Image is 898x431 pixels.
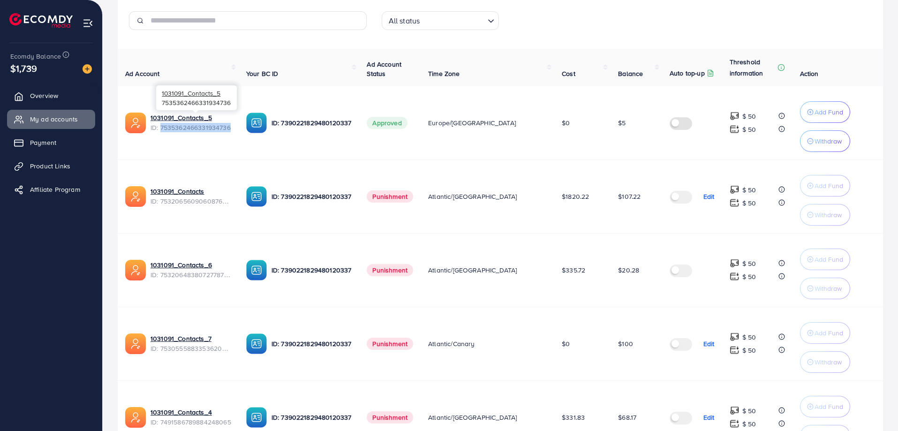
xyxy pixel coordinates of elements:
p: $ 50 [742,405,756,416]
p: $ 50 [742,184,756,196]
img: top-up amount [730,419,740,429]
a: 1031091_Contacts [151,187,204,196]
img: ic-ads-acc.e4c84228.svg [125,333,146,354]
button: Add Fund [800,175,850,197]
span: Atlantic/Canary [428,339,475,348]
img: ic-ads-acc.e4c84228.svg [125,113,146,133]
span: Ad Account [125,69,160,78]
iframe: Chat [858,389,891,424]
p: Edit [703,338,715,349]
div: <span class='underline'>1031091_Contacts_7</span></br>7530555883353620487 [151,334,231,353]
p: Edit [703,412,715,423]
span: $5 [618,118,626,128]
a: 1031091_Contacts_5 [151,113,212,122]
span: ID: 7491586789884248065 [151,417,231,427]
input: Search for option [423,12,483,28]
img: top-up amount [730,345,740,355]
p: $ 50 [742,418,756,430]
span: $0 [562,118,570,128]
a: 1031091_Contacts_6 [151,260,212,270]
a: 1031091_Contacts_4 [151,408,212,417]
span: Affiliate Program [30,185,80,194]
img: image [83,64,92,74]
img: menu [83,18,93,29]
span: $20.28 [618,265,639,275]
span: $68.17 [618,413,636,422]
a: My ad accounts [7,110,95,129]
a: Product Links [7,157,95,175]
p: ID: 7390221829480120337 [272,191,352,202]
p: $ 50 [742,271,756,282]
img: logo [9,13,73,28]
img: ic-ba-acc.ded83a64.svg [246,333,267,354]
button: Withdraw [800,351,850,373]
a: Affiliate Program [7,180,95,199]
img: ic-ba-acc.ded83a64.svg [246,113,267,133]
span: $100 [618,339,633,348]
button: Add Fund [800,101,850,123]
p: Withdraw [815,356,842,368]
button: Add Fund [800,322,850,344]
p: Withdraw [815,283,842,294]
img: top-up amount [730,124,740,134]
span: Europe/[GEOGRAPHIC_DATA] [428,118,516,128]
span: Ecomdy Balance [10,52,61,61]
img: ic-ads-acc.e4c84228.svg [125,260,146,280]
img: top-up amount [730,185,740,195]
img: top-up amount [730,258,740,268]
span: $335.72 [562,265,585,275]
span: My ad accounts [30,114,78,124]
p: Add Fund [815,401,843,412]
span: Punishment [367,338,413,350]
div: 7535362466331934736 [156,85,237,110]
span: Atlantic/[GEOGRAPHIC_DATA] [428,413,517,422]
button: Add Fund [800,396,850,417]
a: 1031091_Contacts_7 [151,334,211,343]
p: Withdraw [815,136,842,147]
a: Overview [7,86,95,105]
p: Add Fund [815,180,843,191]
span: Balance [618,69,643,78]
p: Add Fund [815,106,843,118]
p: ID: 7390221829480120337 [272,338,352,349]
div: <span class='underline'>1031091_Contacts</span></br>7532065609060876306 [151,187,231,206]
span: Cost [562,69,575,78]
img: ic-ads-acc.e4c84228.svg [125,186,146,207]
button: Withdraw [800,278,850,299]
p: ID: 7390221829480120337 [272,117,352,129]
button: Withdraw [800,130,850,152]
span: $1820.22 [562,192,589,201]
p: $ 50 [742,124,756,135]
p: Withdraw [815,209,842,220]
div: <span class='underline'>1031091_Contacts_4</span></br>7491586789884248065 [151,408,231,427]
p: Edit [703,191,715,202]
p: $ 50 [742,332,756,343]
span: Action [800,69,819,78]
div: <span class='underline'>1031091_Contacts_6</span></br>7532064838072778759 [151,260,231,280]
img: ic-ads-acc.e4c84228.svg [125,407,146,428]
p: $ 50 [742,345,756,356]
span: ID: 7535362466331934736 [151,123,231,132]
span: Approved [367,117,407,129]
p: Auto top-up [670,68,705,79]
span: Atlantic/[GEOGRAPHIC_DATA] [428,192,517,201]
span: Punishment [367,190,413,203]
span: Atlantic/[GEOGRAPHIC_DATA] [428,265,517,275]
p: $ 50 [742,111,756,122]
img: top-up amount [730,332,740,342]
a: Payment [7,133,95,152]
span: ID: 7532064838072778759 [151,270,231,280]
button: Withdraw [800,204,850,226]
span: All status [387,14,422,28]
img: ic-ba-acc.ded83a64.svg [246,407,267,428]
span: ID: 7530555883353620487 [151,344,231,353]
img: ic-ba-acc.ded83a64.svg [246,186,267,207]
span: Punishment [367,411,413,423]
p: $ 50 [742,258,756,269]
span: Punishment [367,264,413,276]
span: Time Zone [428,69,460,78]
span: ID: 7532065609060876306 [151,197,231,206]
div: Search for option [382,11,499,30]
span: $107.22 [618,192,641,201]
